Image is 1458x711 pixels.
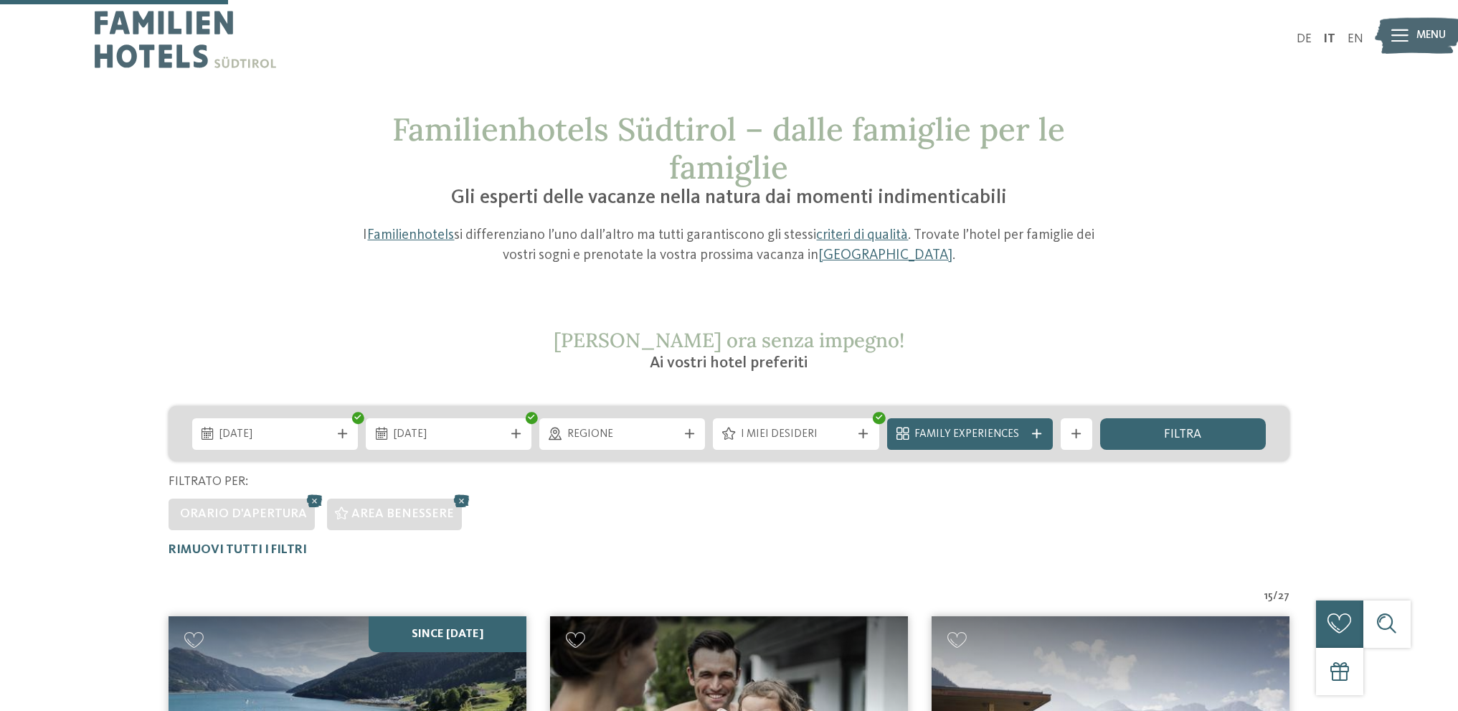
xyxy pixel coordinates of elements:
[818,248,952,263] a: [GEOGRAPHIC_DATA]
[1348,33,1363,45] a: EN
[554,327,904,353] span: [PERSON_NAME] ora senza impegno!
[451,188,1007,208] span: Gli esperti delle vacanze nella natura dai momenti indimenticabili
[1164,428,1201,441] span: filtra
[816,228,908,243] a: criteri di qualità
[180,508,307,520] span: Orario d'apertura
[567,427,678,443] span: Regione
[367,228,454,243] a: Familienhotels
[1273,589,1278,605] span: /
[1297,33,1312,45] a: DE
[169,544,307,556] span: Rimuovi tutti i filtri
[392,109,1065,187] span: Familienhotels Südtirol – dalle famiglie per le famiglie
[1323,33,1335,45] a: IT
[354,226,1104,265] p: I si differenziano l’uno dall’altro ma tutti garantiscono gli stessi . Trovate l’hotel per famigl...
[741,427,851,443] span: I miei desideri
[394,427,504,443] span: [DATE]
[351,508,454,520] span: Area benessere
[1416,28,1446,44] span: Menu
[1264,589,1273,605] span: 15
[169,476,248,488] span: Filtrato per:
[650,355,808,371] span: Ai vostri hotel preferiti
[219,427,330,443] span: [DATE]
[914,427,1025,443] span: Family Experiences
[1278,589,1289,605] span: 27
